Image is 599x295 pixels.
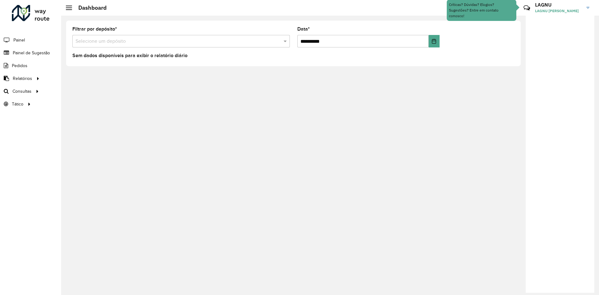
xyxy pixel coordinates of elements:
h2: Dashboard [72,4,107,11]
span: Tático [12,101,23,107]
span: Consultas [12,88,32,95]
span: Painel de Sugestão [13,50,50,56]
button: Choose Date [429,35,440,47]
span: Painel [13,37,25,43]
a: Contato Rápido [520,1,533,15]
label: Data [297,25,310,33]
h3: LAGNU [535,2,582,8]
span: Relatórios [13,75,32,82]
label: Sem dados disponíveis para exibir o relatório diário [72,52,187,59]
span: Pedidos [12,62,27,69]
label: Filtrar por depósito [72,25,117,33]
span: LAGNU [PERSON_NAME] [535,8,582,14]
